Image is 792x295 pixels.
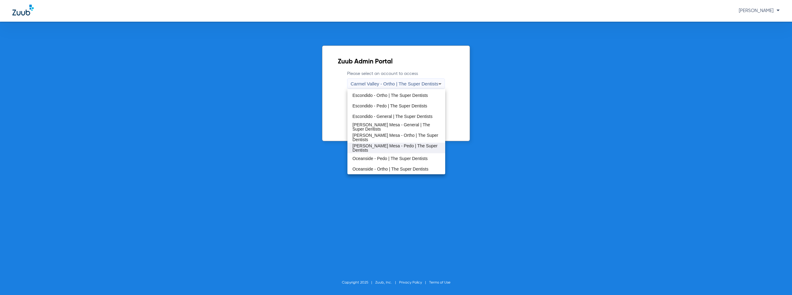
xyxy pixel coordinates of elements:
iframe: Chat Widget [761,265,792,295]
span: Oceanside - Pedo | The Super Dentists [352,156,428,161]
span: Escondido - Ortho | The Super Dentists [352,93,428,98]
span: [PERSON_NAME] Mesa - General | The Super Dentists [352,123,440,131]
span: [PERSON_NAME] Mesa - Ortho | The Super Dentists [352,133,440,142]
span: Oceanside - Ortho | The Super Dentists [352,167,428,171]
span: Escondido - General | The Super Dentists [352,114,433,119]
span: [PERSON_NAME] Mesa - Pedo | The Super Dentists [352,144,440,152]
span: Escondido - Pedo | The Super Dentists [352,104,427,108]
